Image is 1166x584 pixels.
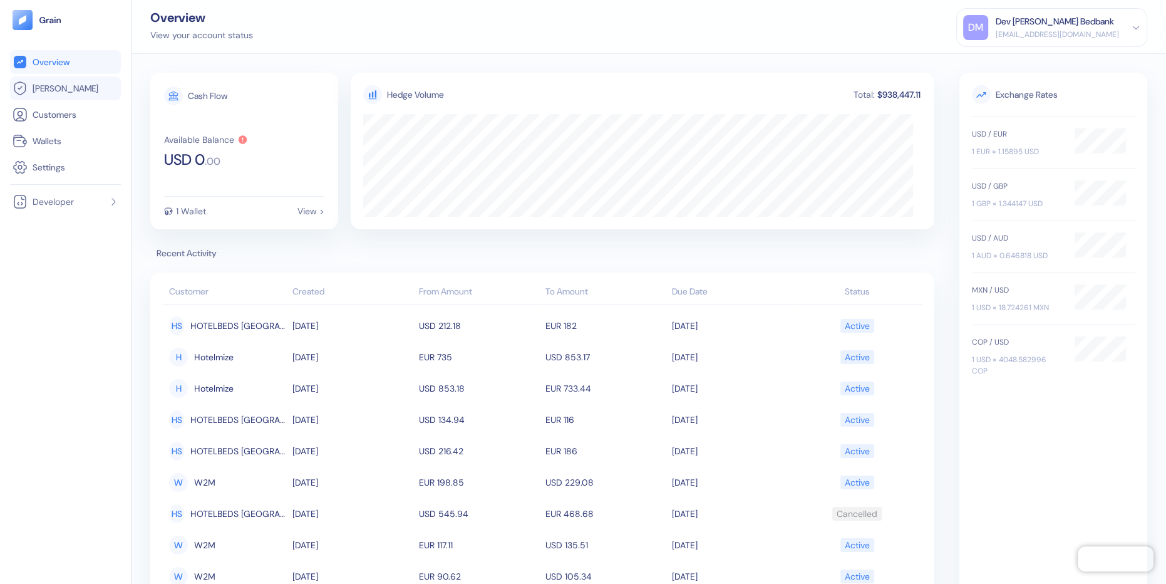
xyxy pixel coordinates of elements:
[669,529,795,561] td: [DATE]
[33,196,74,208] span: Developer
[33,161,65,174] span: Settings
[845,472,870,493] div: Active
[164,152,205,167] span: USD 0
[169,348,188,367] div: H
[33,135,61,147] span: Wallets
[289,404,416,435] td: [DATE]
[542,467,669,498] td: USD 229.08
[845,441,870,462] div: Active
[13,107,118,122] a: Customers
[33,108,76,121] span: Customers
[1078,546,1153,571] iframe: Chatra live chat
[669,498,795,529] td: [DATE]
[190,315,286,336] span: HOTELBEDS SPAIN, S.L.U
[190,409,286,430] span: HOTELBEDS SPAIN, S.L.U
[798,285,916,298] div: Status
[13,133,118,149] a: Wallets
[289,435,416,467] td: [DATE]
[972,354,1062,377] div: 1 USD = 4048.582996 COP
[972,146,1062,157] div: 1 EUR = 1.15895 USD
[845,315,870,336] div: Active
[996,15,1114,28] div: Dev [PERSON_NAME] Bedbank
[542,373,669,404] td: EUR 733.44
[972,180,1062,192] div: USD / GBP
[194,378,234,399] span: Hotelmize
[169,410,184,429] div: HS
[164,135,234,144] div: Available Balance
[416,342,542,373] td: EUR 735
[416,373,542,404] td: USD 853.18
[972,336,1062,348] div: COP / USD
[194,472,215,493] span: W2M
[542,529,669,561] td: USD 135.51
[289,467,416,498] td: [DATE]
[289,342,416,373] td: [DATE]
[169,504,184,523] div: HS
[669,404,795,435] td: [DATE]
[416,404,542,435] td: USD 134.94
[669,373,795,404] td: [DATE]
[33,56,70,68] span: Overview
[39,16,62,24] img: logo
[190,503,286,524] span: HOTELBEDS SPAIN, S.L.U
[190,441,286,462] span: HOTELBEDS SPAIN, S.L.U
[169,316,184,335] div: HS
[416,435,542,467] td: USD 216.42
[542,310,669,342] td: EUR 182
[669,342,795,373] td: [DATE]
[297,207,324,216] div: View >
[669,467,795,498] td: [DATE]
[972,284,1062,296] div: MXN / USD
[669,280,795,305] th: Due Date
[188,91,227,100] div: Cash Flow
[169,379,188,398] div: H
[972,85,1135,104] span: Exchange Rates
[33,82,98,95] span: [PERSON_NAME]
[876,90,922,99] div: $938,447.11
[845,534,870,556] div: Active
[289,310,416,342] td: [DATE]
[972,128,1062,140] div: USD / EUR
[972,250,1062,261] div: 1 AUD = 0.646818 USD
[13,81,118,96] a: [PERSON_NAME]
[289,280,416,305] th: Created
[416,529,542,561] td: EUR 117.11
[845,378,870,399] div: Active
[169,442,184,461] div: HS
[164,135,248,145] button: Available Balance
[169,536,188,555] div: W
[150,247,934,260] span: Recent Activity
[972,302,1062,313] div: 1 USD = 18.724261 MXN
[194,534,215,556] span: W2M
[169,473,188,492] div: W
[669,310,795,342] td: [DATE]
[205,157,220,167] span: . 00
[150,11,253,24] div: Overview
[289,373,416,404] td: [DATE]
[669,435,795,467] td: [DATE]
[416,280,542,305] th: From Amount
[845,347,870,368] div: Active
[289,529,416,561] td: [DATE]
[852,90,876,99] div: Total:
[150,29,253,42] div: View your account status
[13,160,118,175] a: Settings
[542,435,669,467] td: EUR 186
[542,342,669,373] td: USD 853.17
[996,29,1119,40] div: [EMAIL_ADDRESS][DOMAIN_NAME]
[542,404,669,435] td: EUR 116
[194,347,234,368] span: Hotelmize
[837,503,877,524] div: Cancelled
[13,10,33,30] img: logo-tablet-V2.svg
[416,498,542,529] td: USD 545.94
[387,88,444,102] div: Hedge Volume
[542,280,669,305] th: To Amount
[163,280,289,305] th: Customer
[542,498,669,529] td: EUR 468.68
[416,467,542,498] td: EUR 198.85
[963,15,988,40] div: DM
[972,232,1062,244] div: USD / AUD
[176,207,206,216] div: 1 Wallet
[972,198,1062,209] div: 1 GBP = 1.344147 USD
[289,498,416,529] td: [DATE]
